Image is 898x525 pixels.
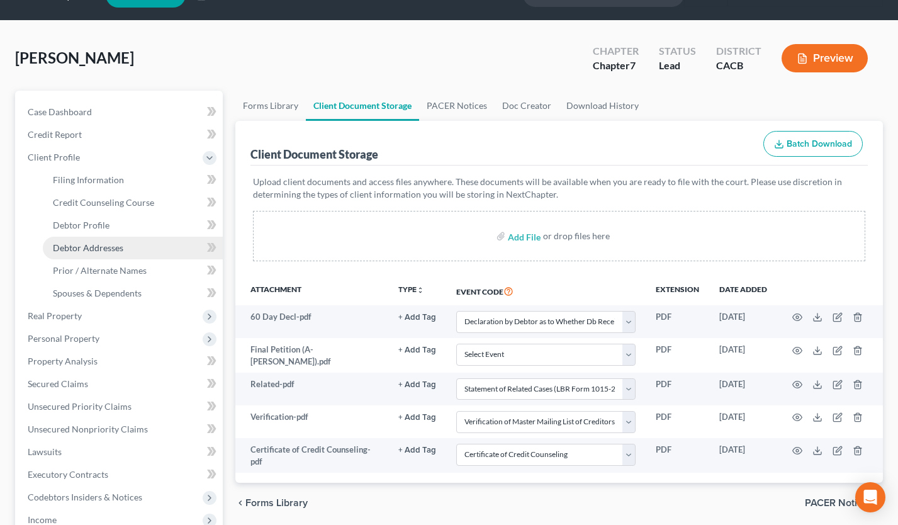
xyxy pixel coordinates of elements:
a: Unsecured Priority Claims [18,395,223,418]
td: 60 Day Decl-pdf [235,305,388,338]
button: PACER Notices chevron_right [805,498,883,508]
button: + Add Tag [398,381,436,389]
span: Unsecured Priority Claims [28,401,132,412]
div: Client Document Storage [250,147,378,162]
span: Debtor Addresses [53,242,123,253]
div: Status [659,44,696,59]
td: [DATE] [709,373,777,405]
p: Upload client documents and access files anywhere. These documents will be available when you are... [253,176,865,201]
a: + Add Tag [398,311,436,323]
span: Batch Download [787,138,852,149]
td: [DATE] [709,405,777,438]
a: + Add Tag [398,444,436,456]
td: Verification-pdf [235,405,388,438]
span: PACER Notices [805,498,873,508]
div: Chapter [593,44,639,59]
td: Related-pdf [235,373,388,405]
div: Lead [659,59,696,73]
a: Credit Report [18,123,223,146]
span: Filing Information [53,174,124,185]
span: Lawsuits [28,446,62,457]
i: chevron_left [235,498,245,508]
button: TYPEunfold_more [398,286,424,294]
td: Final Petition (A- [PERSON_NAME]).pdf [235,338,388,373]
a: Lawsuits [18,441,223,463]
span: Codebtors Insiders & Notices [28,492,142,502]
span: Spouses & Dependents [53,288,142,298]
a: Debtor Addresses [43,237,223,259]
td: [DATE] [709,438,777,473]
button: + Add Tag [398,446,436,454]
a: PACER Notices [419,91,495,121]
span: Credit Counseling Course [53,197,154,208]
th: Event Code [446,276,646,305]
th: Date added [709,276,777,305]
span: Property Analysis [28,356,98,366]
span: Secured Claims [28,378,88,389]
a: Client Document Storage [306,91,419,121]
span: Case Dashboard [28,106,92,117]
td: PDF [646,305,709,338]
a: Secured Claims [18,373,223,395]
a: Property Analysis [18,350,223,373]
a: Case Dashboard [18,101,223,123]
a: + Add Tag [398,344,436,356]
span: [PERSON_NAME] [15,48,134,67]
span: Forms Library [245,498,308,508]
div: CACB [716,59,761,73]
th: Extension [646,276,709,305]
a: Download History [559,91,646,121]
button: Preview [782,44,868,72]
a: Executory Contracts [18,463,223,486]
span: 7 [630,59,636,71]
span: Executory Contracts [28,469,108,480]
span: Unsecured Nonpriority Claims [28,424,148,434]
button: Batch Download [763,131,863,157]
a: Doc Creator [495,91,559,121]
div: Open Intercom Messenger [855,482,885,512]
span: Client Profile [28,152,80,162]
button: + Add Tag [398,346,436,354]
div: or drop files here [543,230,610,242]
a: Prior / Alternate Names [43,259,223,282]
a: Unsecured Nonpriority Claims [18,418,223,441]
button: + Add Tag [398,313,436,322]
td: PDF [646,338,709,373]
a: Credit Counseling Course [43,191,223,214]
a: + Add Tag [398,411,436,423]
div: Chapter [593,59,639,73]
a: + Add Tag [398,378,436,390]
span: Personal Property [28,333,99,344]
span: Income [28,514,57,525]
i: unfold_more [417,286,424,294]
span: Prior / Alternate Names [53,265,147,276]
div: District [716,44,761,59]
td: PDF [646,405,709,438]
th: Attachment [235,276,388,305]
button: + Add Tag [398,414,436,422]
td: PDF [646,438,709,473]
a: Forms Library [235,91,306,121]
a: Spouses & Dependents [43,282,223,305]
span: Credit Report [28,129,82,140]
td: Certificate of Credit Counseling-pdf [235,438,388,473]
td: [DATE] [709,305,777,338]
span: Debtor Profile [53,220,109,230]
span: Real Property [28,310,82,321]
a: Filing Information [43,169,223,191]
button: chevron_left Forms Library [235,498,308,508]
a: Debtor Profile [43,214,223,237]
td: PDF [646,373,709,405]
td: [DATE] [709,338,777,373]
